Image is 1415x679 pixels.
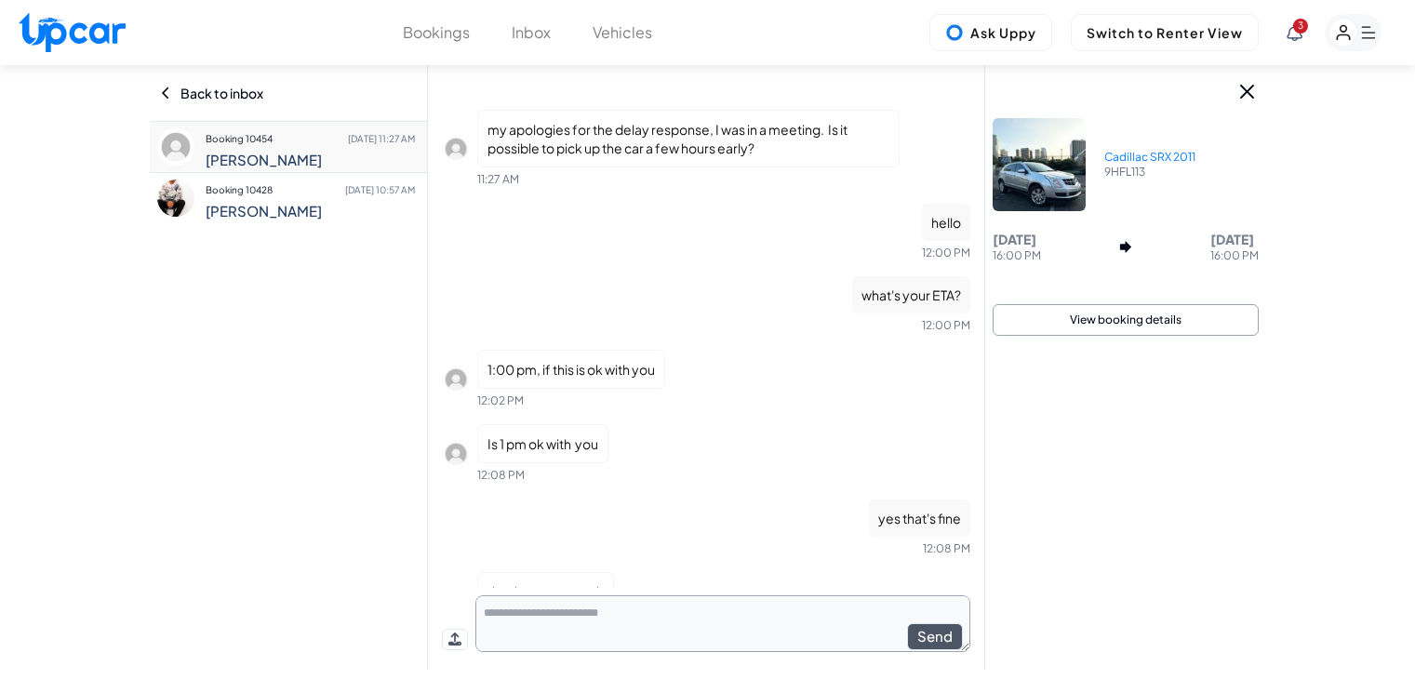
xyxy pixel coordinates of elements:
span: 12:02 PM [477,393,524,407]
button: Inbox [512,21,551,44]
p: Is 1 pm ok with you [477,424,608,463]
button: Bookings [403,21,470,44]
div: Back to inbox [159,65,418,121]
h4: [PERSON_NAME] [206,203,416,220]
p: 1:00 pm, if this is ok with you [477,350,665,389]
p: [DATE] [993,230,1041,248]
p: 9HFL113 [1104,165,1195,180]
span: 12:00 PM [922,318,970,332]
img: Upcar Logo [19,12,126,52]
img: Car Image [993,118,1086,211]
h4: [PERSON_NAME] [206,152,416,168]
span: [DATE] 10:57 AM [345,177,415,203]
img: profile [442,135,470,163]
p: my apologies for the delay response, I was in a meeting. Is it possible to pick up the car a few ... [477,110,900,167]
span: You have new notifications [1293,19,1308,33]
span: 11:27 AM [477,172,519,186]
button: View booking details [993,304,1259,336]
span: [DATE] 11:27 AM [348,126,415,152]
button: Ask Uppy [929,14,1052,51]
button: Switch to Renter View [1071,14,1259,51]
p: 16:00 PM [993,248,1041,263]
img: profile [157,180,194,217]
button: Send [907,623,963,650]
p: Booking 10428 [206,177,416,203]
img: profile [442,366,470,393]
p: what's your ETA? [852,276,970,313]
p: Cadillac SRX 2011 [1104,150,1195,165]
p: thank you so much [477,572,614,611]
span: 12:08 PM [477,468,525,482]
button: Vehicles [593,21,652,44]
p: 16:00 PM [1210,248,1259,263]
span: 12:08 PM [923,541,970,555]
p: [DATE] [1210,230,1259,248]
p: hello [922,204,970,241]
img: profile [442,440,470,468]
span: 12:00 PM [922,246,970,260]
img: Uppy [945,23,964,42]
p: Booking 10454 [206,126,416,152]
p: yes that's fine [869,499,970,537]
div: View Notifications [1287,24,1302,41]
img: profile [157,128,194,166]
